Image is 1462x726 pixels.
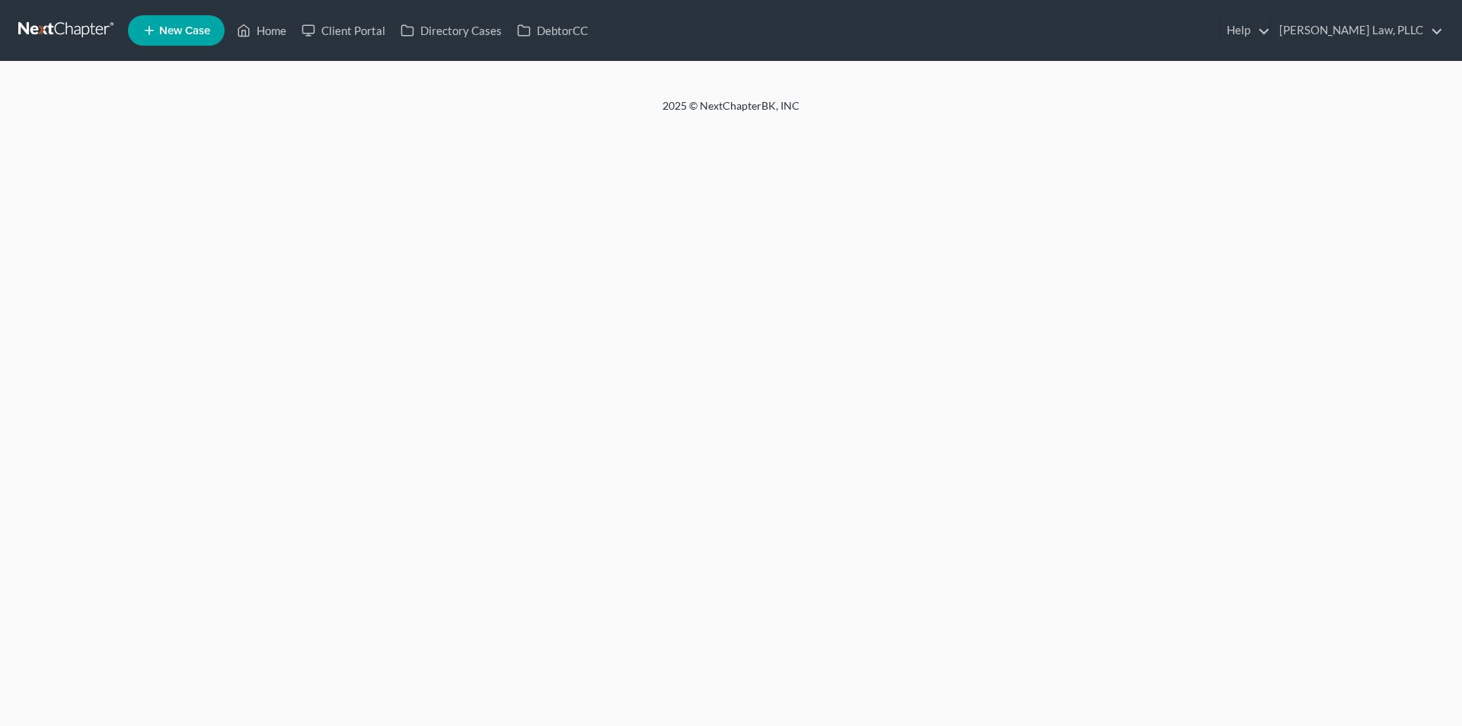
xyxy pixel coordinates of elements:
[297,98,1165,126] div: 2025 © NextChapterBK, INC
[294,17,393,44] a: Client Portal
[393,17,509,44] a: Directory Cases
[229,17,294,44] a: Home
[1219,17,1270,44] a: Help
[128,15,225,46] new-legal-case-button: New Case
[509,17,595,44] a: DebtorCC
[1272,17,1443,44] a: [PERSON_NAME] Law, PLLC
